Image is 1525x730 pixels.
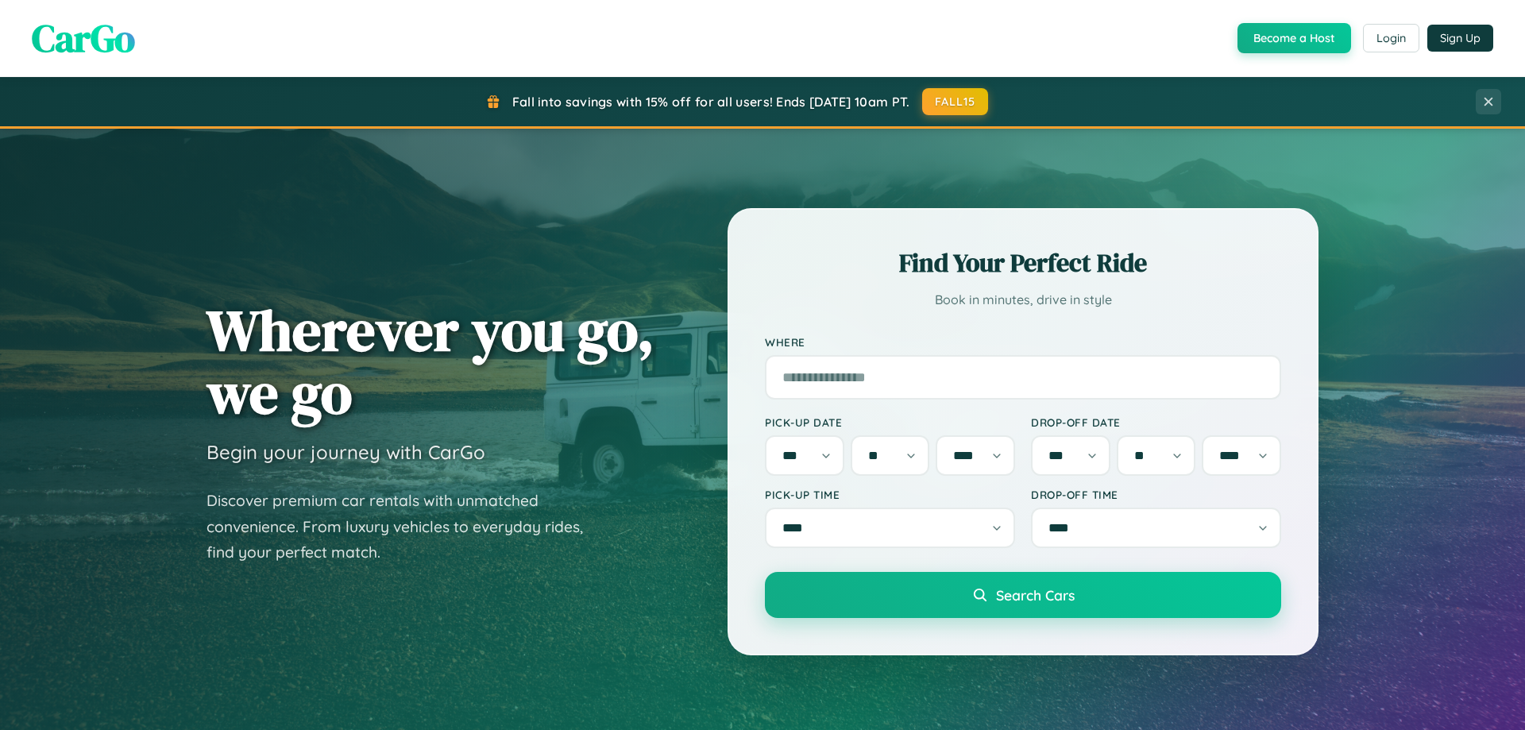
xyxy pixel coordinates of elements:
label: Where [765,335,1281,349]
label: Pick-up Date [765,415,1015,429]
span: Fall into savings with 15% off for all users! Ends [DATE] 10am PT. [512,94,910,110]
button: Sign Up [1427,25,1493,52]
p: Book in minutes, drive in style [765,288,1281,311]
button: Login [1363,24,1419,52]
label: Drop-off Time [1031,488,1281,501]
label: Drop-off Date [1031,415,1281,429]
span: CarGo [32,12,135,64]
button: Become a Host [1237,23,1351,53]
h3: Begin your journey with CarGo [207,440,485,464]
button: FALL15 [922,88,989,115]
p: Discover premium car rentals with unmatched convenience. From luxury vehicles to everyday rides, ... [207,488,604,566]
h1: Wherever you go, we go [207,299,654,424]
span: Search Cars [996,586,1075,604]
button: Search Cars [765,572,1281,618]
label: Pick-up Time [765,488,1015,501]
h2: Find Your Perfect Ride [765,245,1281,280]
